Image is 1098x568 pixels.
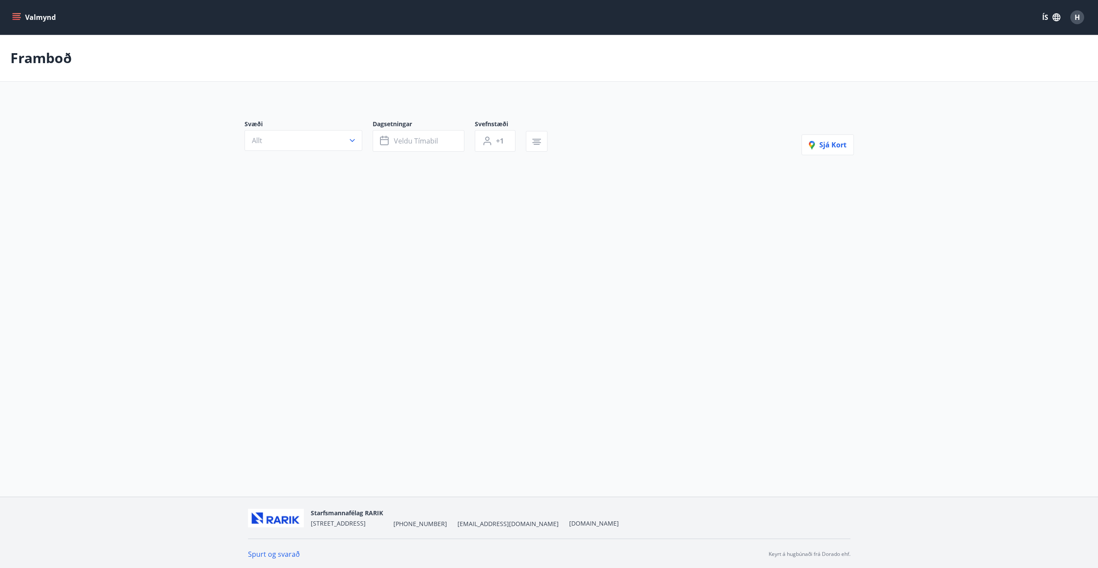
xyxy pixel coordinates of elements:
span: [PHONE_NUMBER] [393,520,447,528]
span: Veldu tímabil [394,136,438,146]
span: Dagsetningar [373,120,475,130]
button: H [1067,7,1088,28]
button: ÍS [1037,10,1065,25]
span: [STREET_ADDRESS] [311,519,366,527]
span: [EMAIL_ADDRESS][DOMAIN_NAME] [457,520,559,528]
span: +1 [496,136,504,146]
span: Starfsmannafélag RARIK [311,509,383,517]
span: Svæði [245,120,373,130]
button: Allt [245,130,362,151]
p: Keyrt á hugbúnaði frá Dorado ehf. [769,550,850,558]
button: Veldu tímabil [373,130,464,152]
span: Svefnstæði [475,120,526,130]
a: [DOMAIN_NAME] [569,519,619,527]
button: Sjá kort [802,134,854,155]
span: Sjá kort [809,140,847,150]
img: ZmrgJ79bX6zJLXUGuSjrUVyxXxBt3QcBuEz7Nz1t.png [248,509,304,527]
p: Framboð [10,48,72,67]
button: menu [10,10,59,25]
a: Spurt og svarað [248,549,300,559]
button: +1 [475,130,515,152]
span: Allt [252,136,262,145]
span: H [1075,13,1080,22]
